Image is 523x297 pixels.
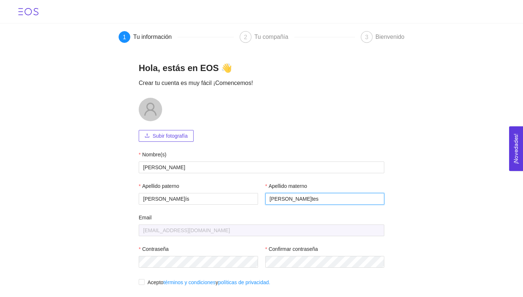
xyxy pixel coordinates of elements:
[145,133,150,139] span: upload
[145,278,273,286] span: Acepto y
[139,130,194,142] button: uploadSubir fotografía
[139,151,167,159] label: Nombre(s)
[139,80,253,86] span: Crear tu cuenta es muy fácil ¡Comencemos!
[265,193,385,205] input: Apellido materno
[244,34,247,40] span: 2
[164,279,216,285] a: términos y condiciones
[254,31,294,43] div: Tu compañía
[133,31,178,43] div: Tu información
[139,193,258,205] input: Apellido paterno
[139,133,194,139] span: uploadSubir fotografía
[139,162,384,173] input: Nombre(s)
[143,102,158,116] span: user
[153,132,188,140] span: Subir fotografía
[139,214,152,222] label: Email
[139,245,169,253] label: Contraseña
[265,182,307,190] label: Apellido materno
[139,224,384,236] input: Email
[139,256,258,268] input: Contraseña
[139,182,179,190] label: Apellido paterno
[139,62,384,74] h2: Hola, estás en EOS 👋
[365,34,368,40] span: 3
[218,279,270,285] a: políticas de privacidad.
[123,34,126,40] span: 1
[265,245,318,253] label: Confirmar contraseña
[376,31,404,43] div: Bienvenido
[509,126,523,171] button: Open Feedback Widget
[265,256,385,268] input: Confirmar contraseña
